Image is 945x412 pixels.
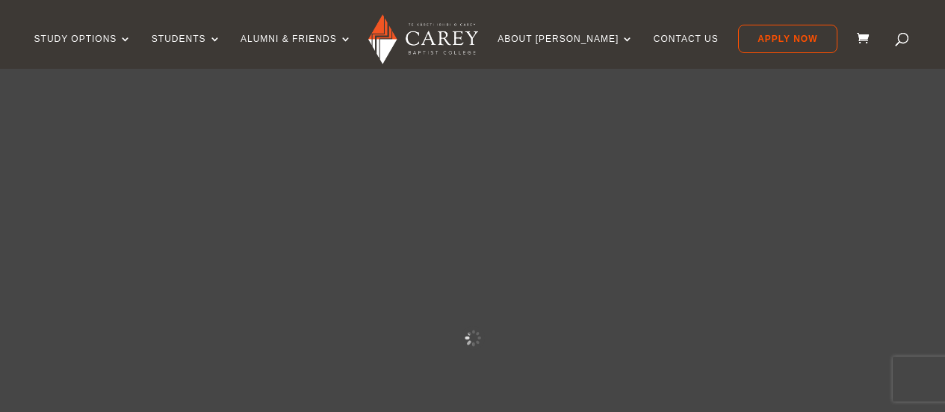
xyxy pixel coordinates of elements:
[498,34,633,69] a: About [PERSON_NAME]
[654,34,719,69] a: Contact Us
[34,34,132,69] a: Study Options
[738,25,837,53] a: Apply Now
[368,14,478,64] img: Carey Baptist College
[152,34,221,69] a: Students
[241,34,352,69] a: Alumni & Friends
